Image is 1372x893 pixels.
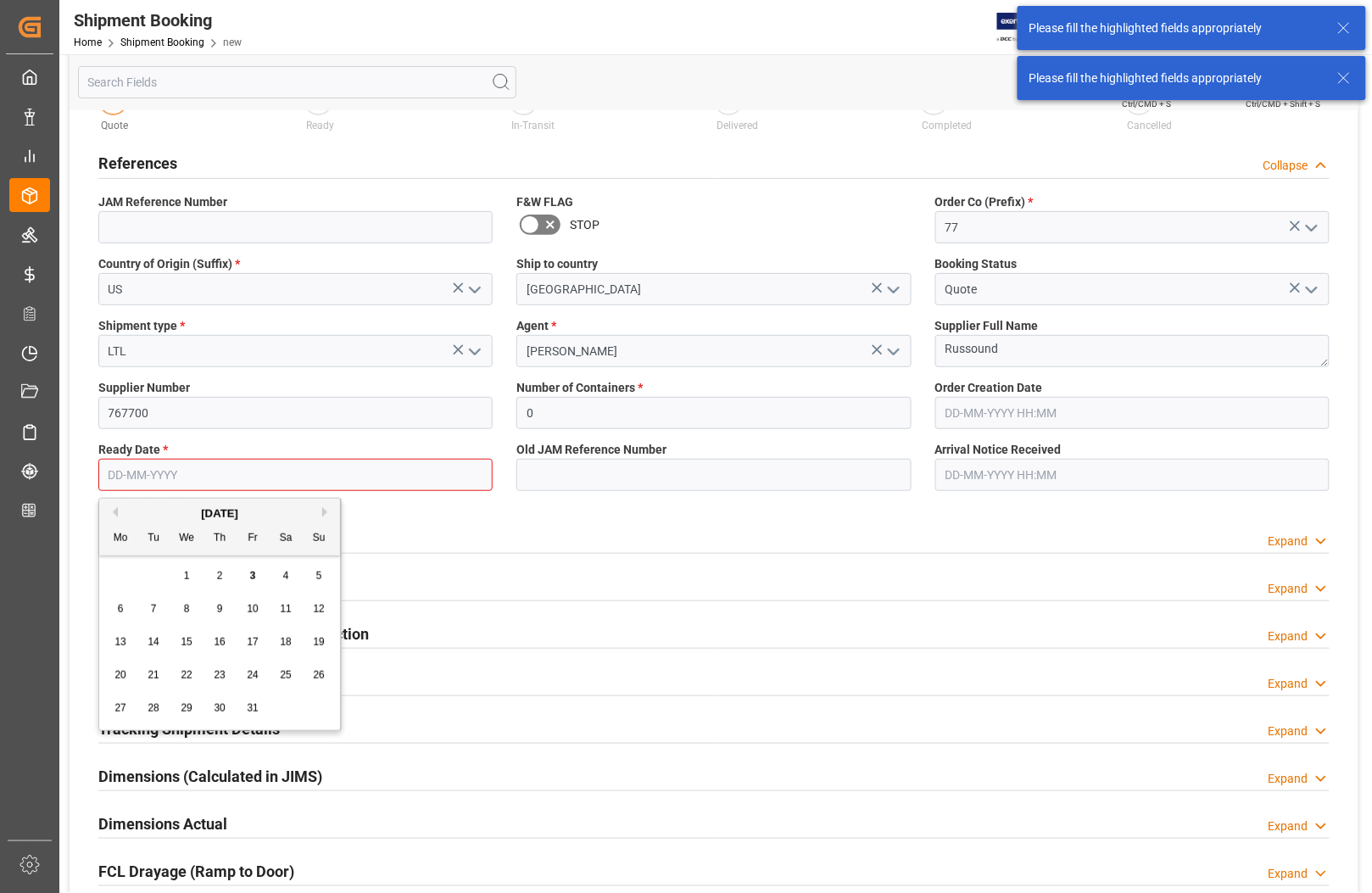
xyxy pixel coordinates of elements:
[209,632,231,653] div: Choose Thursday, October 16th, 2025
[120,36,204,48] a: Shipment Booking
[935,317,1039,335] span: Supplier Full Name
[717,120,759,131] span: Delivered
[322,507,332,517] button: Next Month
[108,507,118,517] button: Previous Month
[148,702,159,714] span: 28
[879,276,905,303] button: open menu
[570,216,600,234] span: STOP
[243,632,264,653] div: Choose Friday, October 17th, 2025
[512,120,555,131] span: In-Transit
[1269,770,1308,788] div: Expand
[276,566,297,587] div: Choose Saturday, October 4th, 2025
[209,599,231,620] div: Choose Thursday, October 9th, 2025
[280,603,291,615] span: 11
[276,599,297,620] div: Choose Saturday, October 11th, 2025
[176,665,198,686] div: Choose Wednesday, October 22nd, 2025
[98,317,185,335] span: Shipment type
[309,632,330,653] div: Choose Sunday, October 19th, 2025
[1269,533,1308,550] div: Expand
[516,441,666,459] span: Old JAM Reference Number
[110,632,131,653] div: Choose Monday, October 13th, 2025
[98,193,227,211] span: JAM Reference Number
[104,560,336,725] div: month 2025-10
[313,603,324,615] span: 12
[98,273,493,305] input: Type to search/select
[309,528,330,550] div: Su
[98,812,227,835] h2: Dimensions Actual
[143,599,165,620] div: Choose Tuesday, October 7th, 2025
[243,599,264,620] div: Choose Friday, October 10th, 2025
[879,338,905,365] button: open menu
[181,669,192,681] span: 22
[516,193,573,211] span: F&W FLAG
[516,317,556,335] span: Agent
[250,570,256,582] span: 3
[209,698,231,719] div: Choose Thursday, October 30th, 2025
[1269,723,1308,740] div: Expand
[1297,215,1323,241] button: open menu
[276,528,297,550] div: Sa
[98,152,177,175] h2: References
[309,566,330,587] div: Choose Sunday, October 5th, 2025
[1269,865,1308,883] div: Expand
[935,459,1330,491] input: DD-MM-YYYY HH:MM
[1269,580,1308,598] div: Expand
[214,669,225,681] span: 23
[247,669,258,681] span: 24
[307,120,335,131] span: Ready
[151,603,157,615] span: 7
[184,570,190,582] span: 1
[247,702,258,714] span: 31
[98,860,294,883] h2: FCL Drayage (Ramp to Door)
[99,505,340,522] div: [DATE]
[935,335,1330,367] textarea: Russound
[114,669,125,681] span: 20
[1269,818,1308,835] div: Expand
[214,702,225,714] span: 30
[209,528,231,550] div: Th
[176,599,198,620] div: Choose Wednesday, October 8th, 2025
[1029,20,1321,37] div: Please fill the highlighted fields appropriately
[276,632,297,653] div: Choose Saturday, October 18th, 2025
[1263,157,1308,175] div: Collapse
[1269,675,1308,693] div: Expand
[110,599,131,620] div: Choose Monday, October 6th, 2025
[935,397,1330,429] input: DD-MM-YYYY HH:MM
[283,570,289,582] span: 4
[110,528,131,550] div: Mo
[243,698,264,719] div: Choose Friday, October 31st, 2025
[98,765,322,788] h2: Dimensions (Calculated in JIMS)
[143,698,165,719] div: Choose Tuesday, October 28th, 2025
[935,255,1018,273] span: Booking Status
[143,528,165,550] div: Tu
[316,570,322,582] span: 5
[214,636,225,648] span: 16
[309,665,330,686] div: Choose Sunday, October 26th, 2025
[935,193,1034,211] span: Order Co (Prefix)
[313,669,324,681] span: 26
[110,665,131,686] div: Choose Monday, October 20th, 2025
[110,698,131,719] div: Choose Monday, October 27th, 2025
[243,528,264,550] div: Fr
[217,603,223,615] span: 9
[74,8,242,33] div: Shipment Booking
[148,636,159,648] span: 14
[516,255,598,273] span: Ship to country
[461,276,487,303] button: open menu
[114,702,125,714] span: 27
[118,603,124,615] span: 6
[176,528,198,550] div: We
[276,665,297,686] div: Choose Saturday, October 25th, 2025
[935,441,1062,459] span: Arrival Notice Received
[280,669,291,681] span: 25
[516,379,643,397] span: Number of Containers
[247,636,258,648] span: 17
[209,665,231,686] div: Choose Thursday, October 23rd, 2025
[143,665,165,686] div: Choose Tuesday, October 21st, 2025
[176,632,198,653] div: Choose Wednesday, October 15th, 2025
[98,379,190,397] span: Supplier Number
[181,702,192,714] span: 29
[1297,276,1323,303] button: open menu
[461,338,487,365] button: open menu
[98,441,168,459] span: Ready Date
